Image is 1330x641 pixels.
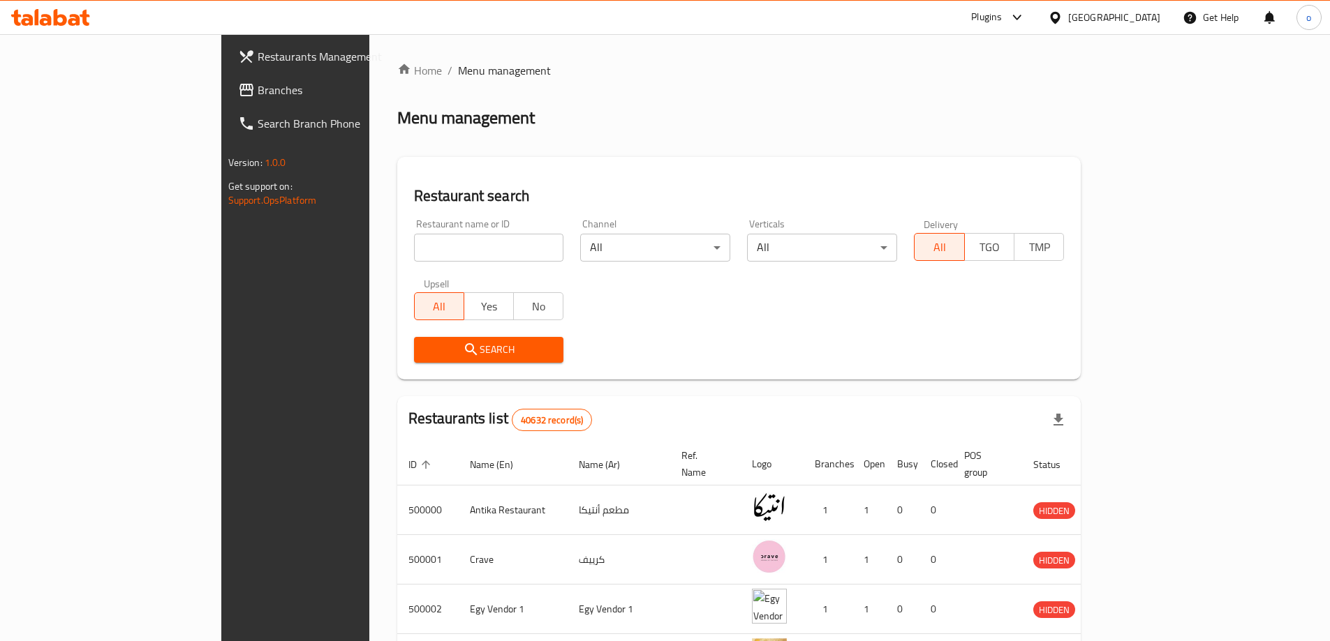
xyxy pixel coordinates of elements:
span: HIDDEN [1033,552,1075,568]
td: 1 [852,485,886,535]
td: Egy Vendor 1 [568,585,670,634]
span: Name (En) [470,456,531,473]
h2: Restaurants list [408,408,593,431]
td: 0 [919,585,953,634]
li: / [448,62,452,79]
td: 0 [919,535,953,585]
td: 1 [852,585,886,634]
span: POS group [964,447,1005,481]
h2: Menu management [397,107,535,129]
button: TMP [1014,233,1064,261]
div: Export file [1042,403,1075,437]
h2: Restaurant search [414,186,1065,206]
span: Search Branch Phone [258,115,432,132]
button: All [914,233,964,261]
th: Busy [886,443,919,485]
nav: breadcrumb [397,62,1081,79]
td: 0 [886,585,919,634]
td: 1 [804,585,852,634]
span: ID [408,456,435,473]
span: HIDDEN [1033,602,1075,618]
th: Branches [804,443,852,485]
div: HIDDEN [1033,552,1075,568]
td: 1 [804,535,852,585]
label: Delivery [924,219,959,229]
img: Egy Vendor 1 [752,589,787,624]
span: Status [1033,456,1079,473]
td: 0 [886,485,919,535]
td: 1 [852,535,886,585]
a: Branches [227,73,443,107]
td: Crave [459,535,568,585]
span: Menu management [458,62,551,79]
label: Upsell [424,278,450,288]
span: Search [425,341,553,359]
span: Branches [258,82,432,98]
a: Support.OpsPlatform [228,191,317,209]
div: All [580,234,730,262]
button: Yes [464,292,514,320]
td: كرييف [568,535,670,585]
span: Version: [228,153,263,172]
button: All [414,292,464,320]
span: Yes [470,296,508,317]
a: Search Branch Phone [227,107,443,140]
span: No [519,296,558,317]
div: All [747,234,897,262]
span: o [1306,10,1311,25]
a: Restaurants Management [227,40,443,73]
td: 0 [886,535,919,585]
button: TGO [964,233,1014,261]
span: HIDDEN [1033,503,1075,519]
td: Antika Restaurant [459,485,568,535]
span: Restaurants Management [258,48,432,65]
span: Name (Ar) [579,456,638,473]
span: TGO [970,237,1009,257]
span: Get support on: [228,177,293,195]
td: 1 [804,485,852,535]
th: Open [852,443,886,485]
div: Plugins [971,9,1002,26]
button: No [513,292,563,320]
img: Crave [752,539,787,574]
td: 0 [919,485,953,535]
th: Closed [919,443,953,485]
button: Search [414,337,564,363]
div: Total records count [512,409,592,431]
td: Egy Vendor 1 [459,585,568,634]
div: [GEOGRAPHIC_DATA] [1068,10,1160,25]
img: Antika Restaurant [752,490,787,525]
th: Logo [741,443,804,485]
span: 1.0.0 [265,153,286,172]
span: Ref. Name [681,447,724,481]
span: 40632 record(s) [512,414,591,427]
span: TMP [1020,237,1058,257]
td: مطعم أنتيكا [568,485,670,535]
span: All [920,237,959,257]
span: All [420,296,459,317]
input: Search for restaurant name or ID.. [414,234,564,262]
